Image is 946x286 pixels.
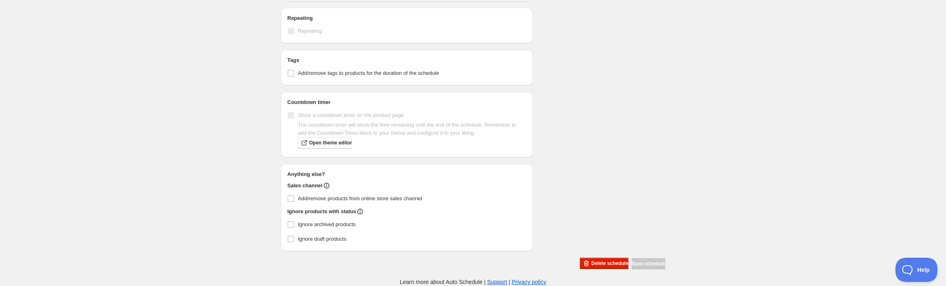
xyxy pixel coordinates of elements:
h2: Tags [287,56,526,64]
span: Show a countdown timer on the product page [298,112,404,118]
a: Support [487,279,507,285]
h2: Anything else? [287,170,526,178]
span: Ignore archived products [298,221,356,227]
span: Ignore draft products [298,236,346,242]
p: Learn more about Auto Schedule | | [400,278,546,286]
iframe: Toggle Customer Support [895,258,938,282]
span: Open theme editor [309,140,352,146]
button: Delete schedule [580,258,628,269]
a: Privacy policy [512,279,547,285]
h2: Repeating [287,14,526,22]
span: Repeating [298,28,322,34]
h2: Countdown timer [287,98,526,106]
a: Open theme editor [298,137,352,148]
span: Add/remove tags to products for the duration of the schedule [298,70,439,76]
h2: Sales channel [287,182,322,190]
h2: Ignore products with status [287,208,356,216]
span: Add/remove products from online store sales channel [298,195,422,201]
p: The countdown timer will show the time remaining until the end of the schedule. Remember to add t... [298,121,526,137]
span: Delete schedule [591,260,628,267]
